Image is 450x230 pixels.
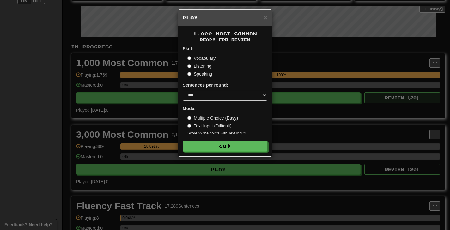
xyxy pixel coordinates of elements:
[193,31,257,36] span: 1,000 Most Common
[187,116,191,120] input: Multiple Choice (Easy)
[187,115,238,121] label: Multiple Choice (Easy)
[187,123,232,129] label: Text Input (Difficult)
[183,37,267,42] small: Ready for Review
[187,55,216,61] label: Vocabulary
[187,56,191,60] input: Vocabulary
[183,46,193,51] strong: Skill:
[183,141,267,152] button: Go
[183,15,267,21] h5: Play
[264,14,267,21] span: ×
[183,106,196,111] strong: Mode:
[187,72,191,76] input: Speaking
[187,131,267,136] small: Score 2x the points with Text Input !
[187,124,191,128] input: Text Input (Difficult)
[187,64,191,68] input: Listening
[187,71,212,77] label: Speaking
[264,14,267,21] button: Close
[183,82,228,88] label: Sentences per round:
[187,63,211,69] label: Listening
